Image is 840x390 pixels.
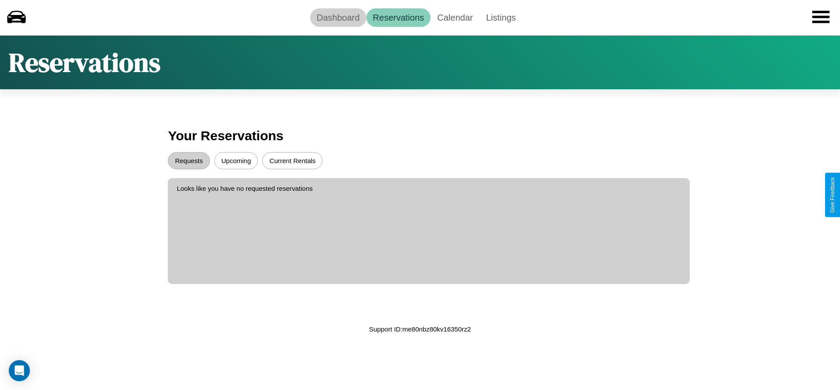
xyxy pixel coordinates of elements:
[168,152,210,169] button: Requests
[177,182,681,194] p: Looks like you have no requested reservations
[168,124,672,148] h3: Your Reservations
[310,8,366,27] a: Dashboard
[479,8,522,27] a: Listings
[829,177,836,213] div: Give Feedback
[262,152,322,169] button: Current Rentals
[431,8,479,27] a: Calendar
[9,360,30,381] div: Open Intercom Messenger
[366,8,431,27] a: Reservations
[369,323,471,335] p: Support ID: me80nbz80kv16350rz2
[9,44,160,80] h1: Reservations
[214,152,258,169] button: Upcoming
